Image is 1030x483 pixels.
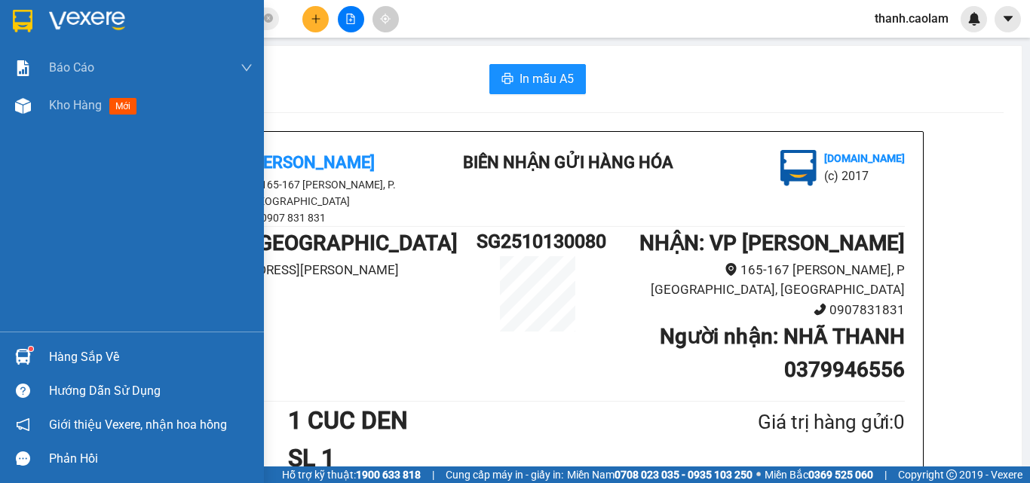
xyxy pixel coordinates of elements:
button: printerIn mẫu A5 [489,64,586,94]
li: 0903711411 [170,280,477,300]
span: caret-down [1001,12,1015,26]
span: thanh.caolam [863,9,961,28]
h1: 1 CUC DEN [288,402,685,439]
span: Cung cấp máy in - giấy in: [446,466,563,483]
b: GỬI : VP [GEOGRAPHIC_DATA] [170,231,458,255]
span: question-circle [16,384,30,398]
img: warehouse-icon [15,98,31,114]
span: phone [814,303,826,316]
li: 165-167 [PERSON_NAME], P. [GEOGRAPHIC_DATA] [170,176,442,209]
li: 165-167 [PERSON_NAME], P [GEOGRAPHIC_DATA], [GEOGRAPHIC_DATA] [599,260,905,300]
span: mới [109,98,136,115]
span: copyright [946,469,957,480]
li: 0907831831 [599,300,905,320]
b: [PERSON_NAME] [248,153,375,172]
span: Miền Nam [567,466,753,483]
button: file-add [338,6,364,32]
b: [DOMAIN_NAME] [824,152,905,164]
strong: 0708 023 035 - 0935 103 250 [615,469,753,481]
span: ⚪️ [756,472,761,478]
strong: 1900 633 818 [356,469,421,481]
div: Hướng dẫn sử dụng [49,380,253,402]
span: notification [16,417,30,432]
li: [STREET_ADDRESS][PERSON_NAME] [170,260,477,280]
span: In mẫu A5 [520,69,574,88]
button: plus [302,6,329,32]
span: Kho hàng [49,98,102,112]
span: printer [501,72,513,87]
li: (c) 2017 [824,167,905,185]
b: BIÊN NHẬN GỬI HÀNG HÓA [463,153,673,172]
span: Hỗ trợ kỹ thuật: [282,466,421,483]
span: | [884,466,887,483]
b: Người nhận : NHÃ THANH 0379946556 [660,324,905,382]
span: | [432,466,434,483]
strong: 0369 525 060 [808,469,873,481]
span: aim [380,14,391,24]
span: message [16,451,30,466]
span: Miền Bắc [765,466,873,483]
h1: SL 1 [288,439,685,477]
img: logo-vxr [13,10,32,32]
img: logo.jpg [780,150,817,186]
span: Giới thiệu Vexere, nhận hoa hồng [49,415,227,434]
span: plus [311,14,321,24]
div: Giá trị hàng gửi: 0 [685,407,905,438]
img: icon-new-feature [967,12,981,26]
span: file-add [345,14,356,24]
span: close-circle [264,14,273,23]
img: solution-icon [15,60,31,76]
button: aim [372,6,399,32]
h1: SG2510130080 [477,227,599,256]
sup: 1 [29,347,33,351]
div: Phản hồi [49,448,253,470]
span: environment [725,263,737,276]
img: warehouse-icon [15,349,31,365]
span: Báo cáo [49,58,94,77]
b: NHẬN : VP [PERSON_NAME] [639,231,905,255]
li: 0907 831 831 [170,209,442,226]
span: down [241,62,253,74]
span: close-circle [264,12,273,26]
button: caret-down [995,6,1021,32]
div: Hàng sắp về [49,346,253,368]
